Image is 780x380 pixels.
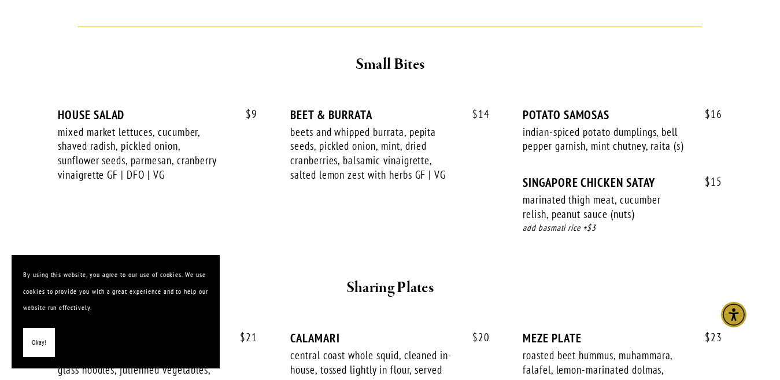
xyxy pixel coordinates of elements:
[58,108,257,122] div: HOUSE SALAD
[240,330,246,344] span: $
[290,108,490,122] div: BEET & BURRATA
[705,175,711,189] span: $
[461,331,490,344] span: 20
[12,255,220,368] section: Cookie banner
[693,108,722,121] span: 16
[23,267,208,316] p: By using this website, you agree to our use of cookies. We use cookies to provide you with a grea...
[721,302,746,327] div: Accessibility Menu
[523,175,722,190] div: SINGAPORE CHICKEN SATAY
[523,331,722,345] div: MEZE PLATE
[705,330,711,344] span: $
[234,108,257,121] span: 9
[472,107,478,121] span: $
[523,125,689,153] div: indian-spiced potato dumplings, bell pepper garnish, mint chutney, raita (s)
[461,108,490,121] span: 14
[705,107,711,121] span: $
[290,125,457,182] div: beets and whipped burrata, pepita seeds, pickled onion, mint, dried cranberries, balsamic vinaigr...
[523,193,689,221] div: marinated thigh meat, cucumber relish, peanut sauce (nuts)
[356,54,424,75] strong: Small Bites
[32,334,46,351] span: Okay!
[693,331,722,344] span: 23
[23,328,55,357] button: Okay!
[290,331,490,345] div: CALAMARI
[228,331,257,344] span: 21
[78,276,703,300] h2: Sharing Plates
[246,107,252,121] span: $
[523,222,722,235] div: add basmati rice +$3
[523,108,722,122] div: POTATO SAMOSAS
[58,125,224,182] div: mixed market lettuces, cucumber, shaved radish, pickled onion, sunflower seeds, parmesan, cranber...
[472,330,478,344] span: $
[693,175,722,189] span: 15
